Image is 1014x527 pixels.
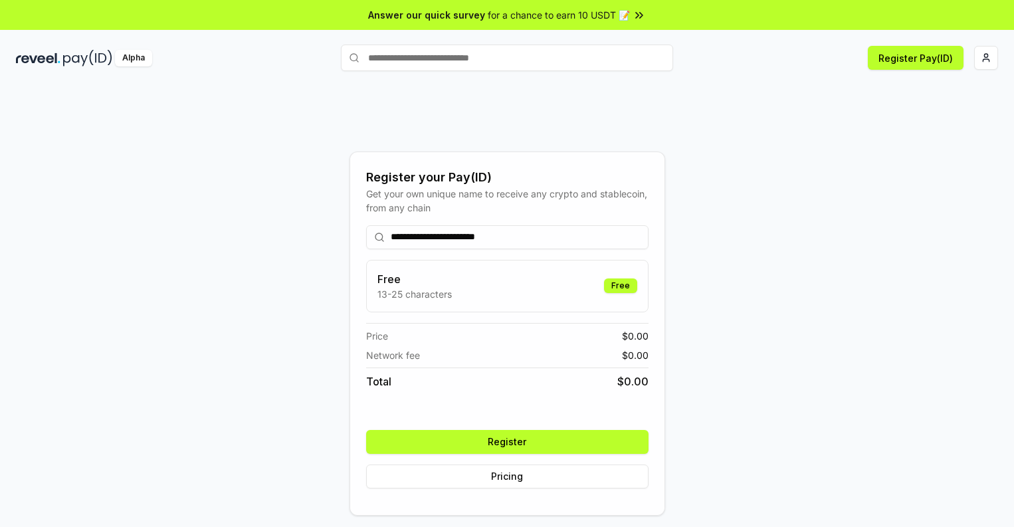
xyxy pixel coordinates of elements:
[368,8,485,22] span: Answer our quick survey
[63,50,112,66] img: pay_id
[488,8,630,22] span: for a chance to earn 10 USDT 📝
[115,50,152,66] div: Alpha
[604,278,637,293] div: Free
[868,46,963,70] button: Register Pay(ID)
[617,373,649,389] span: $ 0.00
[366,373,391,389] span: Total
[622,348,649,362] span: $ 0.00
[366,430,649,454] button: Register
[366,168,649,187] div: Register your Pay(ID)
[366,465,649,488] button: Pricing
[377,271,452,287] h3: Free
[377,287,452,301] p: 13-25 characters
[16,50,60,66] img: reveel_dark
[366,348,420,362] span: Network fee
[366,187,649,215] div: Get your own unique name to receive any crypto and stablecoin, from any chain
[366,329,388,343] span: Price
[622,329,649,343] span: $ 0.00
